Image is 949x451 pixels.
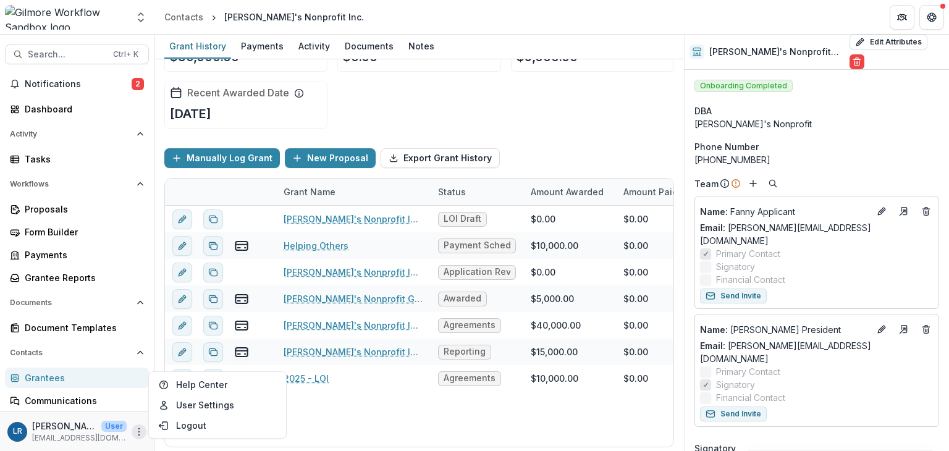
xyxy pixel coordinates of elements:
p: Fanny Applicant [700,205,869,218]
div: $0.00 [623,266,648,279]
button: Duplicate proposal [203,316,223,335]
p: [DATE] [170,104,211,123]
a: Payments [236,35,289,59]
button: Delete [850,54,864,69]
div: Contacts [164,11,203,23]
a: Go to contact [894,319,914,339]
button: edit [172,289,192,309]
span: Onboarding Completed [694,80,793,92]
div: [PERSON_NAME]'s Nonprofit Inc. [224,11,364,23]
div: Form Builder [25,225,139,238]
button: edit [172,236,192,256]
h2: [PERSON_NAME]'s Nonprofit Inc. [709,47,844,57]
button: view-payments [234,238,249,253]
div: Status [431,179,523,205]
span: Reporting [444,347,486,357]
button: edit [172,369,192,389]
button: Add [746,176,761,191]
button: Duplicate proposal [203,369,223,389]
span: Email: [700,222,725,233]
a: Activity [293,35,335,59]
span: Contacts [10,348,132,357]
span: Primary Contact [716,247,780,260]
a: Tasks [5,149,149,169]
div: Payments [25,248,139,261]
a: Email: [PERSON_NAME][EMAIL_ADDRESS][DOMAIN_NAME] [700,221,934,247]
div: $40,000.00 [531,319,581,332]
span: Documents [10,298,132,307]
div: $0.00 [623,319,648,332]
div: $15,000.00 [531,345,578,358]
div: Lindsay Rodriguez [13,428,22,436]
a: 2025 - LOI [284,372,329,385]
span: DBA [694,104,712,117]
p: [PERSON_NAME] [32,419,96,432]
button: edit [172,263,192,282]
a: Grantees [5,368,149,388]
div: Grant Name [276,179,431,205]
a: Communications [5,390,149,411]
div: Communications [25,394,139,407]
span: Financial Contact [716,391,785,404]
button: view-payments [234,318,249,333]
a: [PERSON_NAME]'s Nonprofit Inc. - 2025 - Grant Request LOI [284,213,423,225]
a: Email: [PERSON_NAME][EMAIL_ADDRESS][DOMAIN_NAME] [700,339,934,365]
div: Documents [340,37,399,55]
span: Search... [28,49,106,60]
div: $0.00 [531,213,555,225]
a: Name: Fanny Applicant [700,205,869,218]
button: Edit Attributes [850,35,927,49]
a: [PERSON_NAME]'s Nonprofit Inc. - 2025 - Grant Request [284,266,423,279]
a: [PERSON_NAME]'s Nonprofit Grant Application [284,292,423,305]
button: Duplicate proposal [203,342,223,362]
div: $5,000.00 [531,292,574,305]
button: Duplicate proposal [203,209,223,229]
h2: Recent Awarded Date [187,87,289,99]
button: view-payments [234,292,249,306]
div: Amount Awarded [523,179,616,205]
div: Notes [403,37,439,55]
button: Manually Log Grant [164,148,280,168]
button: Send Invite [700,289,767,303]
button: Duplicate proposal [203,289,223,309]
span: Application Review [444,267,510,277]
div: Payments [236,37,289,55]
p: Amount Paid [623,185,678,198]
span: Signatory [716,260,755,273]
div: $10,000.00 [531,239,578,252]
span: Activity [10,130,132,138]
span: Workflows [10,180,132,188]
button: edit [172,209,192,229]
span: Name : [700,324,728,335]
div: Grant History [164,37,231,55]
a: Contacts [159,8,208,26]
button: Open Activity [5,124,149,144]
div: Proposals [25,203,139,216]
button: Notifications2 [5,74,149,94]
div: Document Templates [25,321,139,334]
button: Open Contacts [5,343,149,363]
div: Ctrl + K [111,48,141,61]
div: $0.00 [623,345,648,358]
a: Dashboard [5,99,149,119]
a: Documents [340,35,399,59]
div: $0.00 [531,266,555,279]
button: Export Grant History [381,148,500,168]
div: Grantee Reports [25,271,139,284]
img: Gilmore Workflow Sandbox logo [5,5,127,30]
div: Grantees [25,371,139,384]
div: Dashboard [25,103,139,116]
a: Grant History [164,35,231,59]
button: edit [172,316,192,335]
a: Proposals [5,199,149,219]
button: Duplicate proposal [203,263,223,282]
div: $0.00 [623,239,648,252]
div: Tasks [25,153,139,166]
span: Email: [700,340,725,351]
span: Payment Schedule [444,240,510,251]
div: Amount Awarded [523,185,611,198]
a: Name: [PERSON_NAME] President [700,323,869,336]
a: Document Templates [5,318,149,338]
p: Team [694,177,719,190]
